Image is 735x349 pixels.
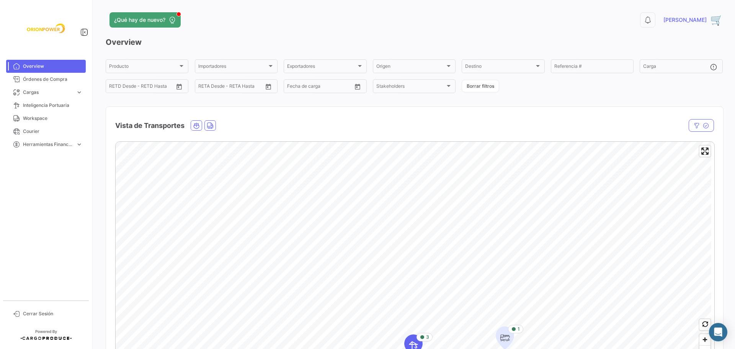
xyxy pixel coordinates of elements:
[23,89,73,96] span: Cargas
[287,85,301,90] input: Desde
[114,16,165,24] span: ¿Qué hay de nuevo?
[6,60,86,73] a: Overview
[465,65,534,70] span: Destino
[23,141,73,148] span: Herramientas Financieras
[23,310,83,317] span: Cerrar Sesión
[128,85,159,90] input: Hasta
[518,326,520,333] span: 1
[76,89,83,96] span: expand_more
[198,85,212,90] input: Desde
[217,85,248,90] input: Hasta
[198,65,267,70] span: Importadores
[287,65,356,70] span: Exportadores
[699,146,710,157] button: Enter fullscreen
[205,121,216,130] button: Land
[6,125,86,138] a: Courier
[23,102,83,109] span: Inteligencia Portuaria
[109,12,181,28] button: ¿Qué hay de nuevo?
[376,65,445,70] span: Origen
[23,115,83,122] span: Workspace
[426,334,429,341] span: 3
[6,73,86,86] a: Órdenes de Compra
[663,16,707,24] span: [PERSON_NAME]
[109,85,123,90] input: Desde
[462,80,499,92] button: Borrar filtros
[306,85,337,90] input: Hasta
[109,65,178,70] span: Producto
[6,99,86,112] a: Inteligencia Portuaria
[709,323,727,341] div: Abrir Intercom Messenger
[376,85,445,90] span: Stakeholders
[106,37,723,48] h3: Overview
[263,81,274,92] button: Open calendar
[76,141,83,148] span: expand_more
[23,128,83,135] span: Courier
[6,112,86,125] a: Workspace
[710,14,723,26] img: 32(1).png
[699,334,710,345] button: Zoom in
[191,121,202,130] button: Ocean
[352,81,363,92] button: Open calendar
[23,76,83,83] span: Órdenes de Compra
[115,120,185,131] h4: Vista de Transportes
[23,63,83,70] span: Overview
[173,81,185,92] button: Open calendar
[27,9,65,48] img: f26a05d0-2fea-4301-a0f6-b8409df5d1eb.jpeg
